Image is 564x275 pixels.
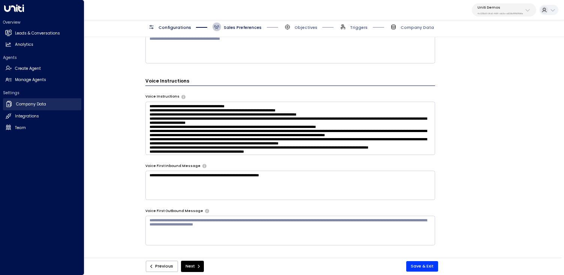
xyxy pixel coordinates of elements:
[3,75,81,86] a: Manage Agents
[295,25,317,30] span: Objectives
[16,101,46,107] h2: Company Data
[401,25,434,30] span: Company Data
[15,66,41,72] h2: Create Agent
[15,125,26,131] h2: Team
[3,111,81,122] a: Integrations
[146,261,178,272] button: Previous
[202,164,206,168] button: The opening message when answering incoming calls. Use placeholders: [Lead Name], [Copilot Name],...
[15,42,33,48] h2: Analytics
[145,94,180,99] label: Voice Instructions
[406,261,438,272] button: Save & Exit
[15,113,39,119] h2: Integrations
[181,95,186,99] button: Provide specific instructions for phone conversations, such as tone, pacing, information to empha...
[3,28,81,39] a: Leads & Conversations
[181,261,204,272] button: Next
[3,55,81,60] h2: Agents
[145,78,435,86] h3: Voice Instructions
[145,209,203,214] label: Voice First Outbound Message
[3,98,81,110] a: Company Data
[159,25,191,30] span: Configurations
[3,20,81,25] h2: Overview
[3,90,81,96] h2: Settings
[472,3,536,17] button: Uniti Demos4c025b01-9fa0-46ff-ab3a-a620b886896e
[350,25,368,30] span: Triggers
[3,39,81,50] a: Analytics
[15,77,46,83] h2: Manage Agents
[15,30,60,36] h2: Leads & Conversations
[477,5,523,10] p: Uniti Demos
[477,12,523,15] p: 4c025b01-9fa0-46ff-ab3a-a620b886896e
[224,25,262,30] span: Sales Preferences
[3,63,81,74] a: Create Agent
[3,122,81,133] a: Team
[145,164,200,169] label: Voice First Inbound Message
[205,209,209,213] button: The opening message when making outbound calls. Use placeholders: [Lead Name], [Copilot Name], [C...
